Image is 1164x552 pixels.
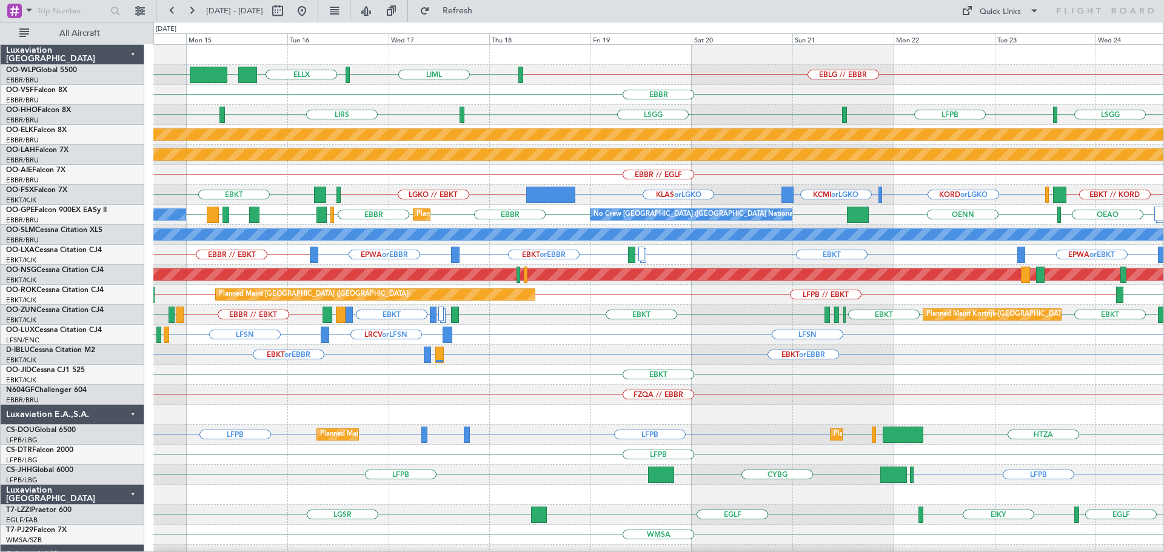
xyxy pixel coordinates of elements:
a: EGLF/FAB [6,516,38,525]
span: T7-PJ29 [6,527,33,534]
button: All Aircraft [13,24,132,43]
a: OO-JIDCessna CJ1 525 [6,367,85,374]
span: OO-NSG [6,267,36,274]
span: All Aircraft [32,29,128,38]
a: CS-DTRFalcon 2000 [6,447,73,454]
span: Refresh [432,7,483,15]
div: No Crew [GEOGRAPHIC_DATA] ([GEOGRAPHIC_DATA] National) [594,205,797,224]
div: Sat 20 [692,33,793,44]
div: Planned Maint [GEOGRAPHIC_DATA] ([GEOGRAPHIC_DATA] National) [416,205,636,224]
a: T7-PJ29Falcon 7X [6,527,67,534]
span: OO-ELK [6,127,33,134]
span: CS-DTR [6,447,32,454]
a: T7-LZZIPraetor 600 [6,507,72,514]
span: OO-LUX [6,327,35,334]
a: LFPB/LBG [6,436,38,445]
span: N604GF [6,387,35,394]
span: OO-LAH [6,147,35,154]
a: OO-LXACessna Citation CJ4 [6,247,102,254]
a: OO-NSGCessna Citation CJ4 [6,267,104,274]
a: EBBR/BRU [6,76,39,85]
a: LFPB/LBG [6,456,38,465]
a: OO-VSFFalcon 8X [6,87,67,94]
span: T7-LZZI [6,507,31,514]
a: D-IBLUCessna Citation M2 [6,347,95,354]
a: OO-ELKFalcon 8X [6,127,67,134]
a: CS-JHHGlobal 6000 [6,467,73,474]
a: EBBR/BRU [6,136,39,145]
a: N604GFChallenger 604 [6,387,87,394]
a: OO-LAHFalcon 7X [6,147,69,154]
div: Planned Maint [GEOGRAPHIC_DATA] ([GEOGRAPHIC_DATA]) [320,425,511,444]
a: EBKT/KJK [6,356,36,365]
a: EBBR/BRU [6,96,39,105]
span: CS-JHH [6,467,32,474]
a: WMSA/SZB [6,536,42,545]
a: EBKT/KJK [6,376,36,385]
div: Mon 22 [894,33,995,44]
a: OO-ROKCessna Citation CJ4 [6,287,104,294]
a: OO-LUXCessna Citation CJ4 [6,327,102,334]
a: OO-WLPGlobal 5500 [6,67,77,74]
div: Mon 15 [186,33,287,44]
a: EBKT/KJK [6,316,36,325]
span: OO-LXA [6,247,35,254]
a: EBBR/BRU [6,236,39,245]
span: OO-HHO [6,107,38,114]
a: LFSN/ENC [6,336,39,345]
a: OO-GPEFalcon 900EX EASy II [6,207,107,214]
a: EBKT/KJK [6,196,36,205]
span: CS-DOU [6,427,35,434]
div: Fri 19 [590,33,692,44]
div: [DATE] [156,24,176,35]
span: OO-ROK [6,287,36,294]
span: OO-VSF [6,87,34,94]
a: EBBR/BRU [6,396,39,405]
span: OO-WLP [6,67,36,74]
span: OO-FSX [6,187,34,194]
a: CS-DOUGlobal 6500 [6,427,76,434]
span: [DATE] - [DATE] [206,5,263,16]
div: Wed 17 [389,33,490,44]
a: OO-HHOFalcon 8X [6,107,71,114]
div: Planned Maint [GEOGRAPHIC_DATA] ([GEOGRAPHIC_DATA]) [219,285,410,304]
input: Trip Number [37,2,107,20]
a: OO-AIEFalcon 7X [6,167,65,174]
a: EBBR/BRU [6,176,39,185]
div: Sun 21 [792,33,894,44]
div: Planned Maint Kortrijk-[GEOGRAPHIC_DATA] [926,305,1068,324]
div: Thu 18 [489,33,590,44]
span: OO-ZUN [6,307,36,314]
a: OO-FSXFalcon 7X [6,187,67,194]
a: EBKT/KJK [6,276,36,285]
a: EBBR/BRU [6,156,39,165]
a: EBBR/BRU [6,116,39,125]
span: OO-JID [6,367,32,374]
span: OO-AIE [6,167,32,174]
span: OO-GPE [6,207,35,214]
div: Tue 16 [287,33,389,44]
div: Planned Maint [GEOGRAPHIC_DATA] ([GEOGRAPHIC_DATA]) [834,425,1025,444]
button: Refresh [414,1,487,21]
span: D-IBLU [6,347,30,354]
a: EBKT/KJK [6,296,36,305]
span: OO-SLM [6,227,35,234]
div: Tue 23 [995,33,1096,44]
a: EBBR/BRU [6,216,39,225]
a: EBKT/KJK [6,256,36,265]
a: LFPB/LBG [6,476,38,485]
a: OO-ZUNCessna Citation CJ4 [6,307,104,314]
a: OO-SLMCessna Citation XLS [6,227,102,234]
